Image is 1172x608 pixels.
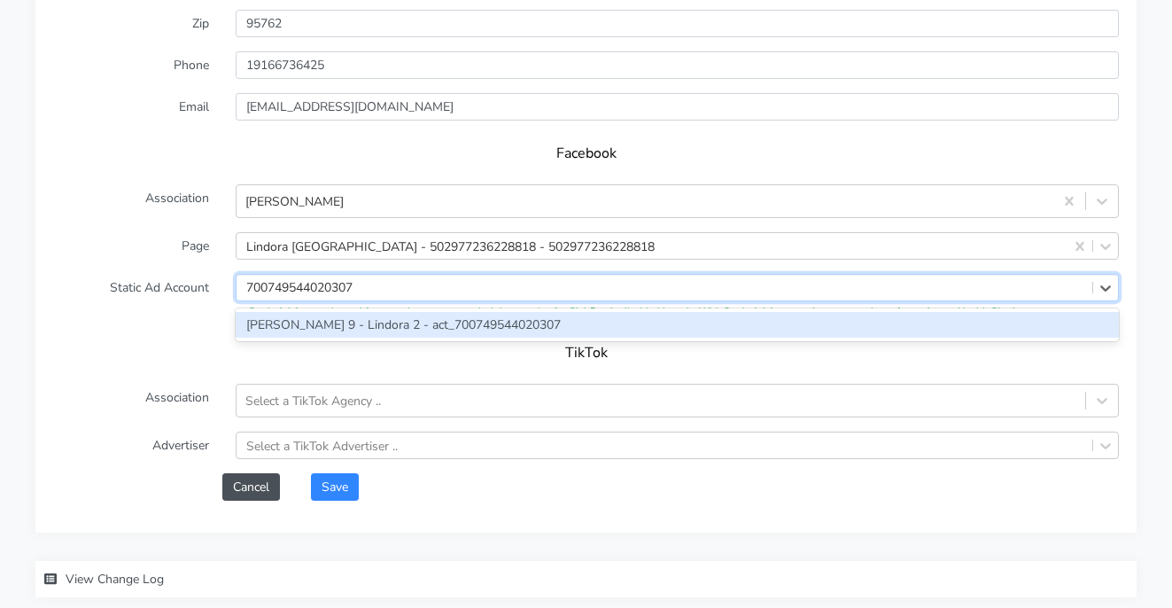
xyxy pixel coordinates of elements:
[246,237,655,255] div: Lindora [GEOGRAPHIC_DATA] - 502977236228818 - 502977236228818
[40,184,222,218] label: Association
[236,93,1119,121] input: Enter Email ...
[71,345,1101,362] h5: TikTok
[66,571,164,588] span: View Change Log
[40,232,222,260] label: Page
[40,10,222,37] label: Zip
[40,384,222,417] label: Association
[40,432,222,459] label: Advertiser
[236,10,1119,37] input: Enter Zip ..
[236,51,1119,79] input: Enter phone ...
[246,436,398,455] div: Select a TikTok Advertiser ..
[245,192,344,211] div: [PERSON_NAME]
[222,473,280,501] button: Cancel
[40,274,222,320] label: Static Ad Account
[236,312,1119,338] div: [PERSON_NAME] 9 - Lindora 2 - act_700749544020307
[40,51,222,79] label: Phone
[245,392,381,410] div: Select a TikTok Agency ..
[236,305,1119,320] div: Static Ad Account is used for reporting purposes only. It is an option for ClubReady disabled bra...
[71,145,1101,162] h5: Facebook
[311,473,359,501] button: Save
[40,93,222,121] label: Email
